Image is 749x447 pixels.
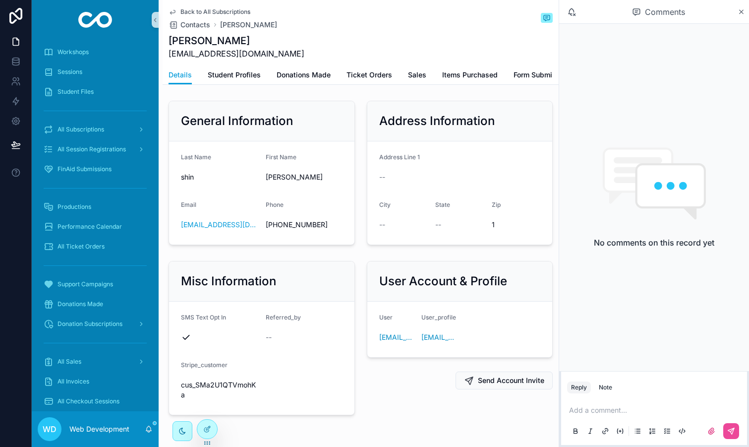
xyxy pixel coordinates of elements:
[38,238,153,255] a: All Ticket Orders
[346,66,392,86] a: Ticket Orders
[58,320,122,328] span: Donation Subscriptions
[599,383,612,391] div: Note
[456,372,553,389] button: Send Account Invite
[58,378,89,385] span: All Invoices
[38,295,153,313] a: Donations Made
[346,70,392,80] span: Ticket Orders
[58,88,94,96] span: Student Files
[58,223,122,231] span: Performance Calendar
[169,66,192,85] a: Details
[208,70,261,80] span: Student Profiles
[595,382,616,393] button: Note
[266,153,296,161] span: First Name
[69,424,129,434] p: Web Development
[379,273,507,289] h2: User Account & Profile
[58,358,81,366] span: All Sales
[58,243,105,251] span: All Ticket Orders
[38,275,153,293] a: Support Campaigns
[58,48,89,56] span: Workshops
[180,8,250,16] span: Back to All Subscriptions
[43,423,57,435] span: WD
[38,218,153,236] a: Performance Calendar
[277,70,331,80] span: Donations Made
[514,66,574,86] a: Form Submissions
[58,68,82,76] span: Sessions
[38,353,153,371] a: All Sales
[181,153,211,161] span: Last Name
[58,203,91,211] span: Productions
[169,20,210,30] a: Contacts
[435,220,441,230] span: --
[379,220,385,230] span: --
[169,8,250,16] a: Back to All Subscriptions
[442,70,498,80] span: Items Purchased
[78,12,113,28] img: App logo
[435,201,450,208] span: State
[38,392,153,410] a: All Checkout Sessions
[567,382,591,393] button: Reply
[38,373,153,390] a: All Invoices
[379,332,413,342] a: [EMAIL_ADDRESS][DOMAIN_NAME]
[379,172,385,182] span: --
[180,20,210,30] span: Contacts
[181,172,258,182] span: shin
[208,66,261,86] a: Student Profiles
[169,34,304,48] h1: [PERSON_NAME]
[58,300,103,308] span: Donations Made
[38,198,153,216] a: Productions
[594,237,714,249] h2: No comments on this record yet
[266,172,343,182] span: [PERSON_NAME]
[266,332,272,342] span: --
[645,6,685,18] span: Comments
[514,70,574,80] span: Form Submissions
[32,40,159,411] div: scrollable content
[421,314,456,321] span: User_profile
[421,332,456,342] a: [EMAIL_ADDRESS][DOMAIN_NAME]
[38,140,153,158] a: All Session Registrations
[492,201,501,208] span: Zip
[266,220,343,230] span: [PHONE_NUMBER]
[38,43,153,61] a: Workshops
[492,220,540,230] span: 1
[58,397,119,405] span: All Checkout Sessions
[181,220,258,230] a: [EMAIL_ADDRESS][DOMAIN_NAME]
[266,201,284,208] span: Phone
[442,66,498,86] a: Items Purchased
[181,361,228,369] span: Stripe_customer
[58,126,104,133] span: All Subscriptions
[58,165,112,173] span: FinAid Submissions
[277,66,331,86] a: Donations Made
[58,145,126,153] span: All Session Registrations
[38,121,153,138] a: All Subscriptions
[379,314,393,321] span: User
[181,380,258,400] span: cus_SMa2U1QTVmohKa
[181,273,276,289] h2: Misc Information
[408,66,426,86] a: Sales
[169,48,304,60] span: [EMAIL_ADDRESS][DOMAIN_NAME]
[379,153,420,161] span: Address Line 1
[181,314,226,321] span: SMS Text Opt In
[58,280,113,288] span: Support Campaigns
[408,70,426,80] span: Sales
[266,314,301,321] span: Referred_by
[181,201,196,208] span: Email
[38,160,153,178] a: FinAid Submissions
[38,63,153,81] a: Sessions
[379,113,495,129] h2: Address Information
[220,20,277,30] a: [PERSON_NAME]
[478,376,544,385] span: Send Account Invite
[38,83,153,101] a: Student Files
[169,70,192,80] span: Details
[379,201,391,208] span: City
[38,315,153,333] a: Donation Subscriptions
[181,113,293,129] h2: General Information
